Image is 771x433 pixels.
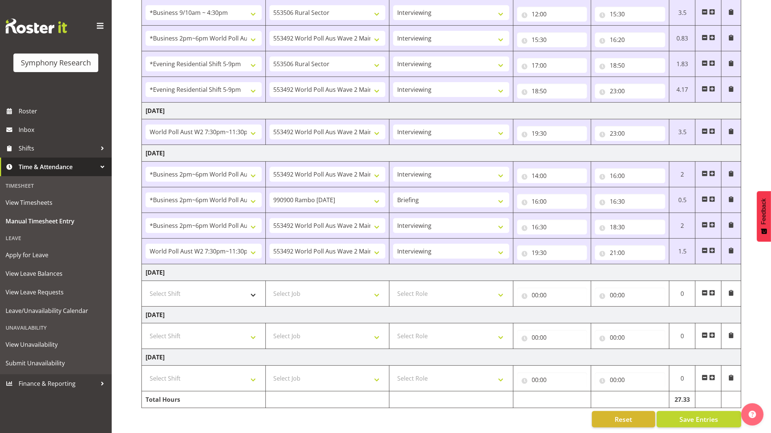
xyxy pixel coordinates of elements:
[142,145,741,162] td: [DATE]
[749,411,756,418] img: help-xxl-2.png
[595,330,665,345] input: Click to select...
[517,288,587,303] input: Click to select...
[595,245,665,260] input: Click to select...
[669,187,695,213] td: 0.5
[2,301,110,320] a: Leave/Unavailability Calendar
[6,268,106,279] span: View Leave Balances
[19,124,108,135] span: Inbox
[2,246,110,264] a: Apply for Leave
[669,391,695,408] td: 27.33
[6,19,67,33] img: Rosterit website logo
[517,372,587,387] input: Click to select...
[595,194,665,209] input: Click to select...
[142,391,266,408] td: Total Hours
[6,216,106,227] span: Manual Timesheet Entry
[142,307,741,323] td: [DATE]
[517,84,587,98] input: Click to select...
[669,162,695,187] td: 2
[595,372,665,387] input: Click to select...
[517,32,587,47] input: Click to select...
[6,305,106,316] span: Leave/Unavailability Calendar
[6,197,106,208] span: View Timesheets
[517,58,587,73] input: Click to select...
[142,349,741,366] td: [DATE]
[6,358,106,369] span: Submit Unavailability
[761,198,767,224] span: Feedback
[595,288,665,303] input: Click to select...
[517,168,587,183] input: Click to select...
[592,411,655,427] button: Reset
[757,191,771,242] button: Feedback - Show survey
[669,323,695,349] td: 0
[19,378,97,389] span: Finance & Reporting
[517,245,587,260] input: Click to select...
[2,335,110,354] a: View Unavailability
[2,178,110,193] div: Timesheet
[6,249,106,261] span: Apply for Leave
[19,161,97,172] span: Time & Attendance
[679,414,718,424] span: Save Entries
[517,330,587,345] input: Click to select...
[517,220,587,235] input: Click to select...
[595,32,665,47] input: Click to select...
[6,287,106,298] span: View Leave Requests
[669,213,695,239] td: 2
[615,414,632,424] span: Reset
[595,7,665,22] input: Click to select...
[669,77,695,103] td: 4.17
[669,51,695,77] td: 1.83
[19,143,97,154] span: Shifts
[142,264,741,281] td: [DATE]
[669,366,695,391] td: 0
[669,119,695,145] td: 3.5
[2,212,110,230] a: Manual Timesheet Entry
[669,281,695,307] td: 0
[6,339,106,350] span: View Unavailability
[517,126,587,141] input: Click to select...
[595,168,665,183] input: Click to select...
[517,7,587,22] input: Click to select...
[2,193,110,212] a: View Timesheets
[2,264,110,283] a: View Leave Balances
[669,239,695,264] td: 1.5
[2,354,110,372] a: Submit Unavailability
[595,58,665,73] input: Click to select...
[2,230,110,246] div: Leave
[21,57,91,68] div: Symphony Research
[595,126,665,141] input: Click to select...
[669,26,695,51] td: 0.83
[595,84,665,98] input: Click to select...
[2,283,110,301] a: View Leave Requests
[517,194,587,209] input: Click to select...
[142,103,741,119] td: [DATE]
[19,106,108,117] span: Roster
[657,411,741,427] button: Save Entries
[595,220,665,235] input: Click to select...
[2,320,110,335] div: Unavailability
